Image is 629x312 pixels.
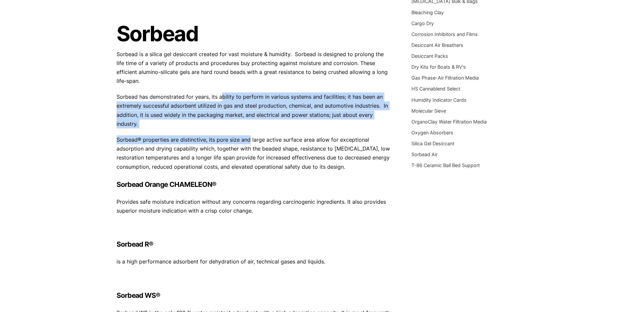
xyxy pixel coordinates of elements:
h3: Sorbead Orange CHAMELEON® [117,180,392,189]
a: Gas Phase-Air Filtration Media [411,75,479,81]
a: OrganoClay Water Filtration Media [411,119,487,124]
a: Cargo Dry [411,20,434,26]
p: Sorbead has demonstrated for years, its ability to perform in various systems and facilities; it ... [117,92,392,128]
a: Molecular Sieve [411,108,446,114]
p: is a high performance adsorbent for dehydration of air, technical gases and liquids. [117,257,392,266]
a: Sorbead Air [411,152,437,157]
a: Humidity Indicator Cards [411,97,467,103]
h3: Sorbead R® [117,240,392,249]
h3: Sorbead WS® [117,291,392,300]
a: T-86 Ceramic Ball Bed Support [411,162,480,168]
a: Silica Gel Desiccant [411,141,454,146]
a: Oxygen Absorbers [411,130,453,135]
a: Dry Kits for Boats & RV's [411,64,466,70]
a: Bleaching Clay [411,10,444,15]
h1: Sorbead [117,22,392,45]
p: Provides safe moisture indication without any concerns regarding carcinogenic ingredients. It als... [117,197,392,215]
p: Sorbead® properties are distinctive, its pore size and large active surface area allow for except... [117,135,392,171]
a: Desiccant Air Breathers [411,42,463,48]
a: Corrosion Inhibitors and Films [411,31,478,37]
p: Sorbead is a silica gel desiccant created for vast moisture & humidity. Sorbead is designed to pr... [117,50,392,86]
a: HS Cannablend Select [411,86,460,91]
a: Desiccant Packs [411,53,448,59]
